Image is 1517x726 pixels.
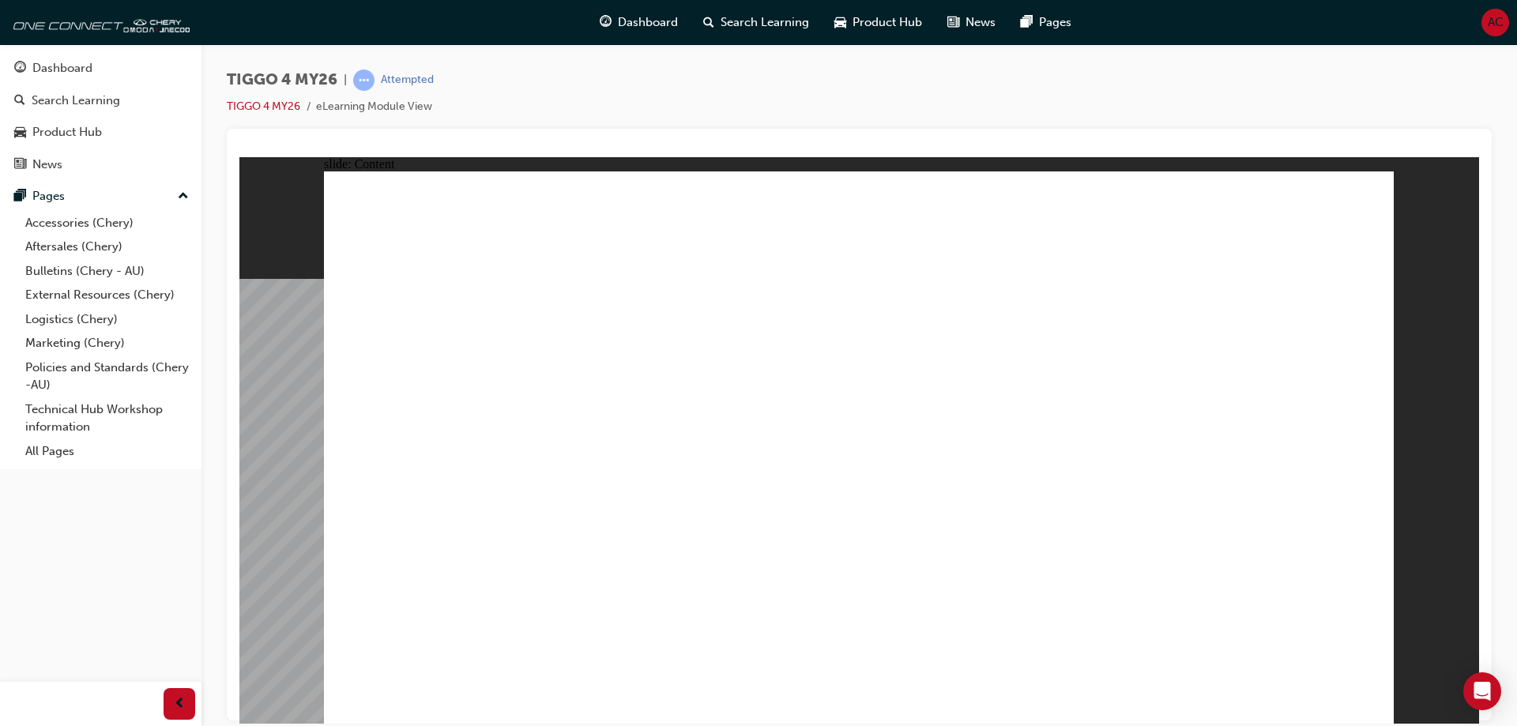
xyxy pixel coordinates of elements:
a: News [6,150,195,179]
span: guage-icon [14,62,26,76]
span: car-icon [14,126,26,140]
div: Pages [32,187,65,205]
span: learningRecordVerb_ATTEMPT-icon [353,70,375,91]
span: pages-icon [14,190,26,204]
span: car-icon [834,13,846,32]
div: Dashboard [32,59,92,77]
a: Aftersales (Chery) [19,235,195,259]
li: eLearning Module View [316,98,432,116]
span: Pages [1039,13,1071,32]
button: AC [1481,9,1509,36]
span: prev-icon [174,694,186,714]
a: Accessories (Chery) [19,211,195,235]
a: Product Hub [6,118,195,147]
a: search-iconSearch Learning [691,6,822,39]
div: Search Learning [32,92,120,110]
a: TIGGO 4 MY26 [227,100,300,113]
a: Logistics (Chery) [19,307,195,332]
a: car-iconProduct Hub [822,6,935,39]
button: Pages [6,182,195,211]
a: Bulletins (Chery - AU) [19,259,195,284]
a: Dashboard [6,54,195,83]
a: guage-iconDashboard [587,6,691,39]
span: search-icon [14,94,25,108]
span: Product Hub [853,13,922,32]
a: Marketing (Chery) [19,331,195,355]
a: news-iconNews [935,6,1008,39]
span: pages-icon [1021,13,1033,32]
a: All Pages [19,439,195,464]
span: up-icon [178,186,189,207]
img: oneconnect [8,6,190,38]
span: TIGGO 4 MY26 [227,71,337,89]
div: News [32,156,62,174]
div: Open Intercom Messenger [1463,672,1501,710]
a: Policies and Standards (Chery -AU) [19,355,195,397]
a: Technical Hub Workshop information [19,397,195,439]
span: search-icon [703,13,714,32]
span: News [966,13,996,32]
span: guage-icon [600,13,612,32]
span: | [344,71,347,89]
div: Attempted [381,73,434,88]
span: news-icon [14,158,26,172]
button: DashboardSearch LearningProduct HubNews [6,51,195,182]
span: Search Learning [721,13,809,32]
span: AC [1488,13,1504,32]
a: Search Learning [6,86,195,115]
div: Product Hub [32,123,102,141]
a: External Resources (Chery) [19,283,195,307]
span: Dashboard [618,13,678,32]
span: news-icon [947,13,959,32]
a: pages-iconPages [1008,6,1084,39]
